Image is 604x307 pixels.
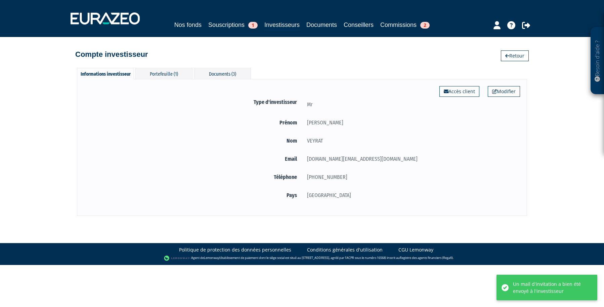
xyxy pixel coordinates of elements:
[77,68,134,79] div: Informations investisseur
[488,86,520,97] a: Modifier
[84,118,302,127] label: Prénom
[208,20,258,30] a: Souscriptions1
[594,31,601,91] p: Besoin d'aide ?
[194,68,251,79] div: Documents (3)
[84,98,302,106] label: Type d'investisseur
[84,155,302,163] label: Email
[420,22,430,29] span: 2
[135,68,192,79] div: Portefeuille (1)
[400,256,453,260] a: Registre des agents financiers (Regafi)
[75,50,148,59] h4: Compte investisseur
[264,20,300,31] a: Investisseurs
[84,173,302,181] label: Téléphone
[84,191,302,199] label: Pays
[380,20,430,30] a: Commissions2
[7,255,597,262] div: - Agent de (établissement de paiement dont le siège social est situé au [STREET_ADDRESS], agréé p...
[174,20,202,30] a: Nos fonds
[306,20,337,30] a: Documents
[307,246,383,253] a: Conditions générales d'utilisation
[398,246,433,253] a: CGU Lemonway
[344,20,374,30] a: Conseillers
[302,118,520,127] div: [PERSON_NAME]
[439,86,479,97] a: Accès client
[513,280,587,295] div: Un mail d'invitation a bien été envoyé à l'investisseur
[248,22,258,29] span: 1
[302,173,520,181] div: [PHONE_NUMBER]
[302,137,520,145] div: VEYRAT
[71,12,140,25] img: 1732889491-logotype_eurazeo_blanc_rvb.png
[164,255,190,262] img: logo-lemonway.png
[302,191,520,199] div: [GEOGRAPHIC_DATA]
[84,137,302,145] label: Nom
[204,256,219,260] a: Lemonway
[179,246,291,253] a: Politique de protection des données personnelles
[302,155,520,163] div: [DOMAIN_NAME][EMAIL_ADDRESS][DOMAIN_NAME]
[501,50,529,61] a: Retour
[302,100,520,109] div: Mr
